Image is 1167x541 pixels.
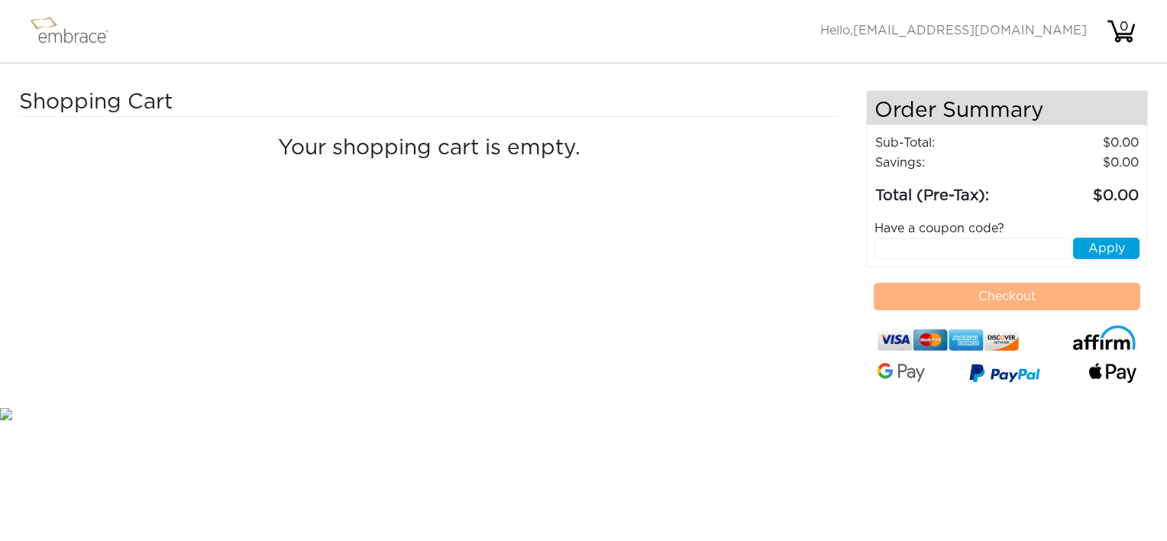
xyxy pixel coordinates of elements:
[874,173,1020,208] td: Total (Pre-Tax):
[27,12,126,50] img: logo.png
[19,90,349,116] h3: Shopping Cart
[1072,326,1136,351] img: affirm-logo.svg
[1020,133,1140,153] td: 0.00
[1106,24,1136,37] a: 0
[867,91,1148,125] h4: Order Summary
[863,219,1152,238] div: Have a coupon code?
[1108,18,1139,36] div: 0
[1089,363,1136,383] img: fullApplePay.png
[874,153,1020,173] td: Savings :
[820,24,1087,37] span: Hello,
[1106,16,1136,47] img: cart
[878,363,925,382] img: Google-Pay-Logo.svg
[853,24,1087,37] span: [EMAIL_ADDRESS][DOMAIN_NAME]
[874,283,1141,310] button: Checkout
[878,326,1020,355] img: credit-cards.png
[1020,173,1140,208] td: 0.00
[31,136,828,162] h4: Your shopping cart is empty.
[1020,153,1140,173] td: 0.00
[969,360,1040,389] img: paypal-v3.png
[1073,238,1140,259] button: Apply
[874,133,1020,153] td: Sub-Total:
